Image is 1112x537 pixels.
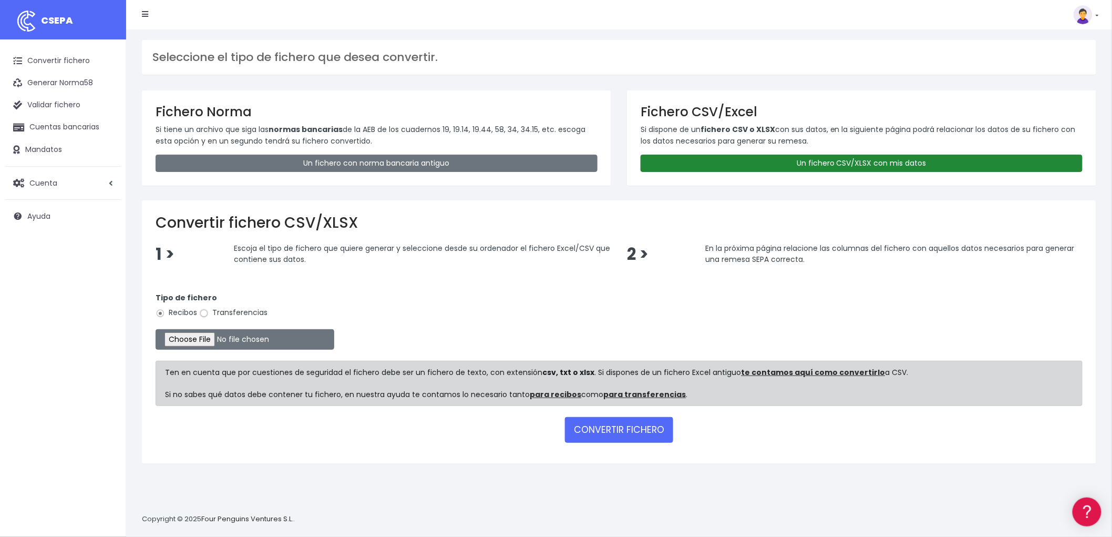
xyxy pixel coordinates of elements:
h3: Fichero Norma [156,104,598,119]
button: CONVERTIR FICHERO [565,417,673,442]
button: Contáctanos [11,281,200,300]
p: Si dispone de un con sus datos, en la siguiente página podrá relacionar los datos de su fichero c... [641,124,1083,147]
img: logo [13,8,39,34]
a: Mandatos [5,139,121,161]
p: Si tiene un archivo que siga las de la AEB de los cuadernos 19, 19.14, 19.44, 58, 34, 34.15, etc.... [156,124,598,147]
a: Ayuda [5,205,121,227]
a: Cuentas bancarias [5,116,121,138]
a: para transferencias [604,389,686,400]
a: API [11,269,200,285]
a: Información general [11,89,200,106]
strong: fichero CSV o XLSX [701,124,775,135]
div: Programadores [11,252,200,262]
strong: Tipo de fichero [156,292,217,303]
a: Formatos [11,133,200,149]
span: CSEPA [41,14,73,27]
strong: csv, txt o xlsx [543,367,595,378]
span: En la próxima página relacione las columnas del fichero con aquellos datos necesarios para genera... [705,243,1074,265]
label: Recibos [156,307,197,318]
h3: Fichero CSV/Excel [641,104,1083,119]
span: 1 > [156,243,174,266]
h2: Convertir fichero CSV/XLSX [156,214,1083,232]
a: Videotutoriales [11,166,200,182]
span: Cuenta [29,177,57,188]
a: Problemas habituales [11,149,200,166]
img: profile [1074,5,1093,24]
label: Transferencias [199,307,267,318]
span: 2 > [627,243,648,266]
a: General [11,226,200,242]
span: Ayuda [27,211,50,221]
a: Un fichero CSV/XLSX con mis datos [641,155,1083,172]
a: te contamos aquí como convertirlo [742,367,886,378]
a: Convertir fichero [5,50,121,72]
a: Un fichero con norma bancaria antiguo [156,155,598,172]
a: Cuenta [5,172,121,194]
div: Facturación [11,209,200,219]
div: Ten en cuenta que por cuestiones de seguridad el fichero debe ser un fichero de texto, con extens... [156,361,1083,406]
a: Validar fichero [5,94,121,116]
div: Convertir ficheros [11,116,200,126]
span: Escoja el tipo de fichero que quiere generar y seleccione desde su ordenador el fichero Excel/CSV... [234,243,610,265]
a: para recibos [530,389,582,400]
a: POWERED BY ENCHANT [145,303,202,313]
a: Four Penguins Ventures S.L. [201,514,293,524]
strong: normas bancarias [269,124,343,135]
h3: Seleccione el tipo de fichero que desea convertir. [152,50,1086,64]
a: Perfiles de empresas [11,182,200,198]
p: Copyright © 2025 . [142,514,295,525]
div: Información general [11,73,200,83]
a: Generar Norma58 [5,72,121,94]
